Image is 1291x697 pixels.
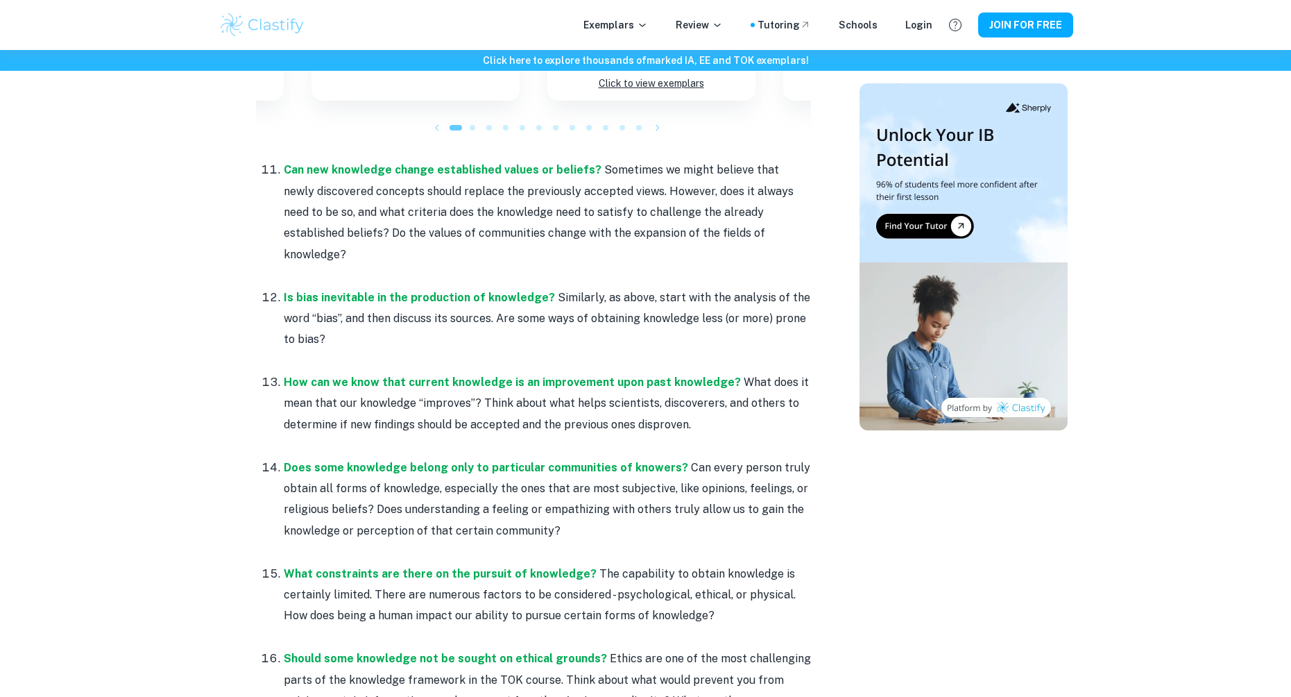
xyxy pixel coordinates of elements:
[284,291,555,304] a: Is bias inevitable in the production of knowledge?
[284,376,741,389] a: How can we know that current knowledge is an improvement upon past knowledge?
[3,53,1288,68] h6: Click here to explore thousands of marked IA, EE and TOK exemplars !
[599,74,704,93] p: Click to view exemplars
[284,564,811,627] p: The capability to obtain knowledge is certainly limited. There are numerous factors to be conside...
[839,17,878,33] a: Schools
[284,652,607,665] a: Should some knowledge not be sought on ethical grounds?
[978,12,1073,37] button: JOIN FOR FREE
[284,160,811,265] p: Sometimes we might believe that newly discovered concepts should replace the previously accepted ...
[676,17,723,33] p: Review
[284,372,811,435] p: What does it mean that our knowledge “improves”? Think about what helps scientists, discoverers, ...
[284,461,688,474] a: Does some knowledge belong only to particular communities of knowers?
[284,163,601,176] a: Can new knowledge change established values or beliefs?
[860,83,1068,430] img: Thumbnail
[758,17,811,33] a: Tutoring
[943,13,967,37] button: Help and Feedback
[284,567,597,580] a: What constraints are there on the pursuit of knowledge?
[284,457,811,542] p: Can every person truly obtain all forms of knowledge, especially the ones that are most subjectiv...
[583,17,648,33] p: Exemplars
[905,17,932,33] a: Login
[219,11,307,39] img: Clastify logo
[284,287,811,351] p: Similarly, as above, start with the analysis of the word “bias”, and then discuss its sources. Ar...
